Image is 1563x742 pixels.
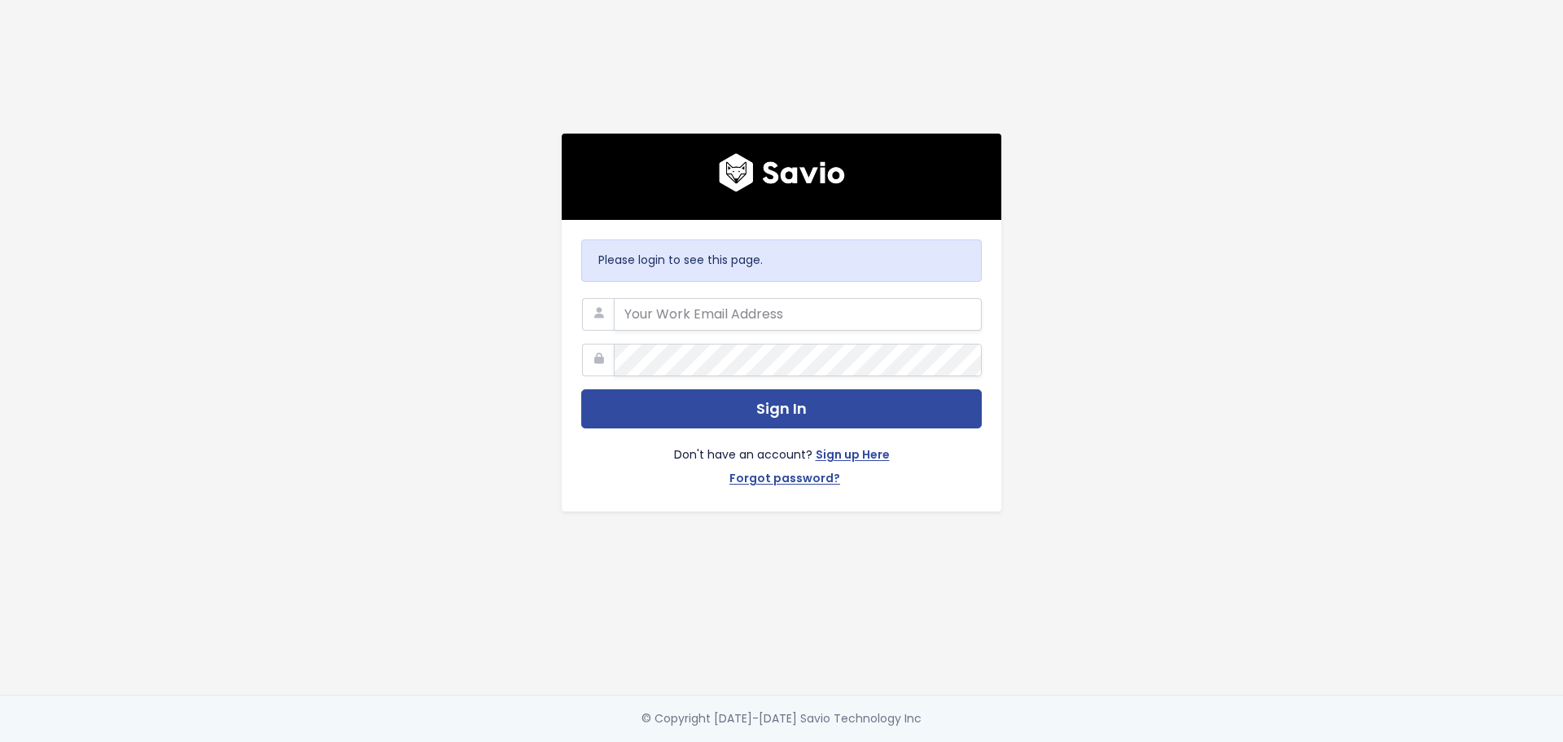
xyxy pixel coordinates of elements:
a: Forgot password? [729,468,840,492]
a: Sign up Here [816,445,890,468]
div: © Copyright [DATE]-[DATE] Savio Technology Inc [641,709,922,729]
button: Sign In [581,389,982,429]
div: Don't have an account? [581,428,982,492]
p: Please login to see this page. [598,250,965,270]
input: Your Work Email Address [614,298,982,331]
img: logo600x187.a314fd40982d.png [719,153,845,192]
